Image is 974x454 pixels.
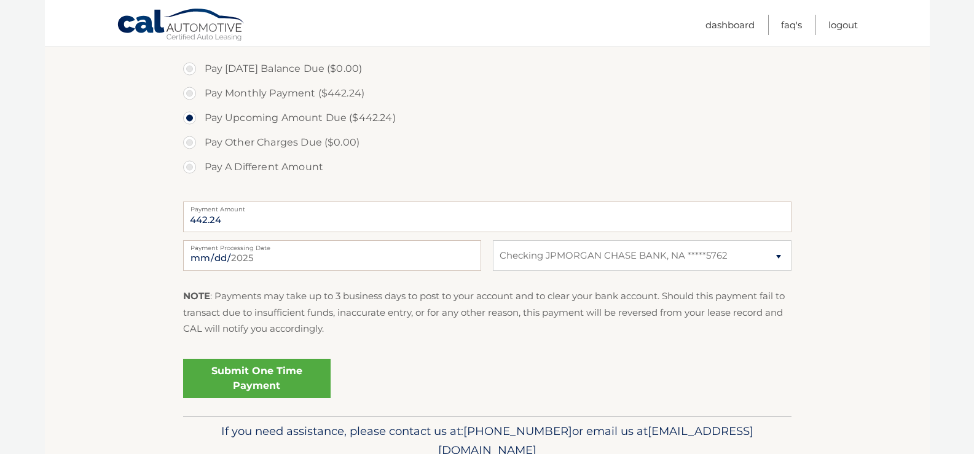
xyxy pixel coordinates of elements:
label: Pay Other Charges Due ($0.00) [183,130,791,155]
a: Dashboard [705,15,755,35]
label: Payment Amount [183,202,791,211]
label: Pay A Different Amount [183,155,791,179]
label: Pay Upcoming Amount Due ($442.24) [183,106,791,130]
label: Pay Monthly Payment ($442.24) [183,81,791,106]
a: Submit One Time Payment [183,359,331,398]
p: : Payments may take up to 3 business days to post to your account and to clear your bank account.... [183,288,791,337]
input: Payment Date [183,240,481,271]
input: Payment Amount [183,202,791,232]
span: [PHONE_NUMBER] [463,424,572,438]
label: Payment Processing Date [183,240,481,250]
a: Cal Automotive [117,8,246,44]
a: Logout [828,15,858,35]
strong: NOTE [183,290,210,302]
a: FAQ's [781,15,802,35]
label: Pay [DATE] Balance Due ($0.00) [183,57,791,81]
